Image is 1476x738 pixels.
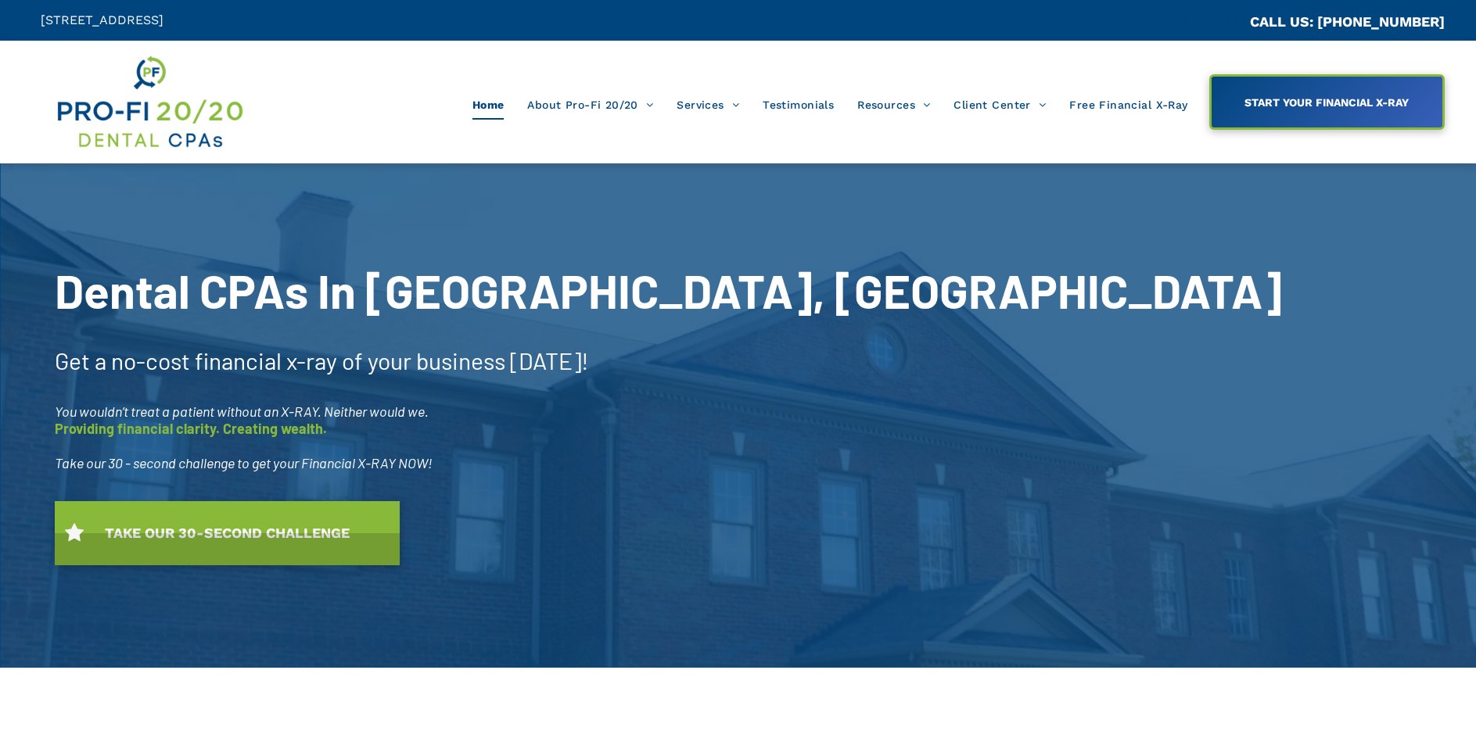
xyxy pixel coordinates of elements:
[942,90,1058,120] a: Client Center
[99,517,355,549] span: TAKE OUR 30-SECOND CHALLENGE
[55,403,429,420] span: You wouldn’t treat a patient without an X-RAY. Neither would we.
[55,454,433,471] span: Take our 30 - second challenge to get your Financial X-RAY NOW!
[1058,90,1199,120] a: Free Financial X-Ray
[55,501,400,565] a: TAKE OUR 30-SECOND CHALLENGE
[1250,13,1445,30] a: CALL US: [PHONE_NUMBER]
[342,346,589,374] span: of your business [DATE]!
[515,90,665,120] a: About Pro-Fi 20/20
[665,90,751,120] a: Services
[1183,15,1250,30] span: CA::CALLC
[111,346,337,374] span: no-cost financial x-ray
[1239,88,1414,116] span: START YOUR FINANCIAL X-RAY
[751,90,846,120] a: Testimonials
[55,346,106,374] span: Get a
[41,13,163,27] span: [STREET_ADDRESS]
[55,52,244,152] img: Get Dental CPA Consulting, Bookkeeping, & Bank Loans
[461,90,516,120] a: Home
[55,420,327,437] span: Providing financial clarity. Creating wealth.
[1209,74,1445,130] a: START YOUR FINANCIAL X-RAY
[55,262,1282,318] span: Dental CPAs In [GEOGRAPHIC_DATA], [GEOGRAPHIC_DATA]
[846,90,942,120] a: Resources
